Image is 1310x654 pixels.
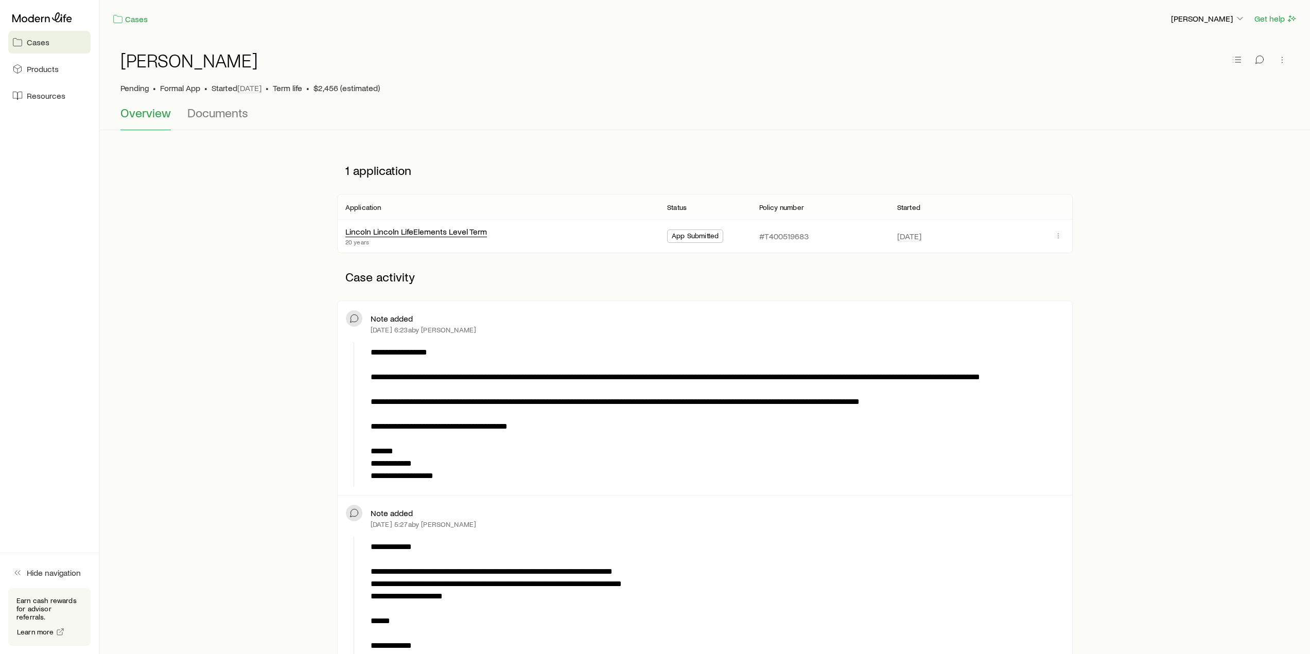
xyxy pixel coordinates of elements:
[345,226,487,237] div: Lincoln Lincoln LifeElements Level Term
[337,261,1073,292] p: Case activity
[345,226,487,236] a: Lincoln Lincoln LifeElements Level Term
[27,91,65,101] span: Resources
[237,83,261,93] span: [DATE]
[187,105,248,120] span: Documents
[345,238,487,246] p: 20 years
[8,58,91,80] a: Products
[266,83,269,93] span: •
[897,203,920,211] p: Started
[160,83,200,93] span: Formal App
[8,31,91,54] a: Cases
[1171,13,1245,24] p: [PERSON_NAME]
[212,83,261,93] p: Started
[17,628,54,635] span: Learn more
[16,596,82,621] p: Earn cash rewards for advisor referrals.
[1254,13,1298,25] button: Get help
[120,83,149,93] p: Pending
[120,105,171,120] span: Overview
[345,203,381,211] p: Application
[371,508,413,518] p: Note added
[153,83,156,93] span: •
[27,568,81,578] span: Hide navigation
[1171,13,1246,25] button: [PERSON_NAME]
[120,105,1289,130] div: Case details tabs
[204,83,207,93] span: •
[371,313,413,324] p: Note added
[112,13,148,25] a: Cases
[759,203,804,211] p: Policy number
[667,203,687,211] p: Status
[273,83,302,93] span: Term life
[8,588,91,646] div: Earn cash rewards for advisor referrals.Learn more
[8,561,91,584] button: Hide navigation
[27,64,59,74] span: Products
[371,326,476,334] p: [DATE] 6:23a by [PERSON_NAME]
[306,83,309,93] span: •
[759,231,809,241] p: #T400519683
[27,37,49,47] span: Cases
[313,83,380,93] span: $2,456 (estimated)
[672,232,719,242] span: App Submitted
[371,520,476,528] p: [DATE] 5:27a by [PERSON_NAME]
[8,84,91,107] a: Resources
[120,50,258,70] h1: [PERSON_NAME]
[897,231,921,241] span: [DATE]
[337,155,1073,186] p: 1 application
